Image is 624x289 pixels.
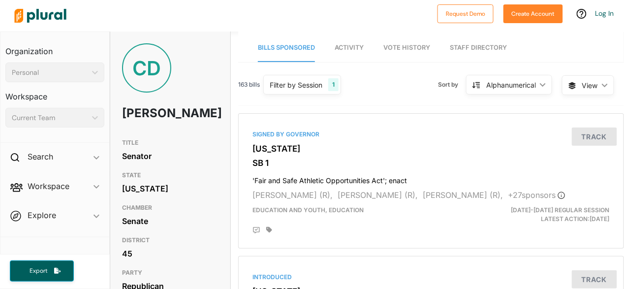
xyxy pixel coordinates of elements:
[438,80,466,89] span: Sort by
[122,43,171,93] div: CD
[383,44,430,51] span: Vote History
[258,44,315,51] span: Bills Sponsored
[595,9,614,18] a: Log In
[508,190,565,200] span: + 27 sponsor s
[122,267,218,279] h3: PARTY
[122,169,218,181] h3: STATE
[266,226,272,233] div: Add tags
[437,4,494,23] button: Request Demo
[12,113,88,123] div: Current Team
[10,260,74,282] button: Export
[252,273,610,282] div: Introduced
[122,149,218,163] div: Senator
[252,172,610,185] h4: 'Fair and Safe Athletic Opportunities Act'; enact
[437,8,494,18] a: Request Demo
[12,67,88,78] div: Personal
[582,80,598,91] span: View
[572,270,617,289] button: Track
[423,190,503,200] span: [PERSON_NAME] (R),
[122,246,218,261] div: 45
[252,130,610,139] div: Signed by Governor
[335,44,364,51] span: Activity
[450,34,507,62] a: Staff Directory
[258,34,315,62] a: Bills Sponsored
[122,181,218,196] div: [US_STATE]
[503,4,563,23] button: Create Account
[122,98,180,128] h1: [PERSON_NAME]
[335,34,364,62] a: Activity
[252,190,333,200] span: [PERSON_NAME] (R),
[486,80,536,90] div: Alphanumerical
[122,137,218,149] h3: TITLE
[23,267,54,275] span: Export
[122,214,218,228] div: Senate
[28,151,53,162] h2: Search
[338,190,418,200] span: [PERSON_NAME] (R),
[252,144,610,154] h3: [US_STATE]
[5,82,104,104] h3: Workspace
[572,128,617,146] button: Track
[493,206,617,224] div: Latest Action: [DATE]
[122,234,218,246] h3: DISTRICT
[252,206,364,214] span: Education and Youth, Education
[511,206,610,214] span: [DATE]-[DATE] Regular Session
[252,226,260,234] div: Add Position Statement
[328,78,339,91] div: 1
[252,158,610,168] h3: SB 1
[238,80,260,89] span: 163 bills
[5,37,104,59] h3: Organization
[383,34,430,62] a: Vote History
[270,80,322,90] div: Filter by Session
[122,202,218,214] h3: CHAMBER
[503,8,563,18] a: Create Account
